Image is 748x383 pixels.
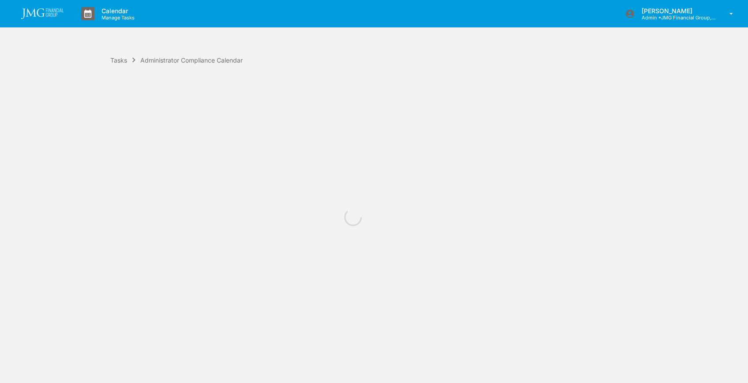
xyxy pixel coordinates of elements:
[94,15,139,21] p: Manage Tasks
[94,7,139,15] p: Calendar
[21,8,64,19] img: logo
[140,56,243,64] div: Administrator Compliance Calendar
[110,56,127,64] div: Tasks
[635,15,717,21] p: Admin • JMG Financial Group, Ltd.
[635,7,717,15] p: [PERSON_NAME]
